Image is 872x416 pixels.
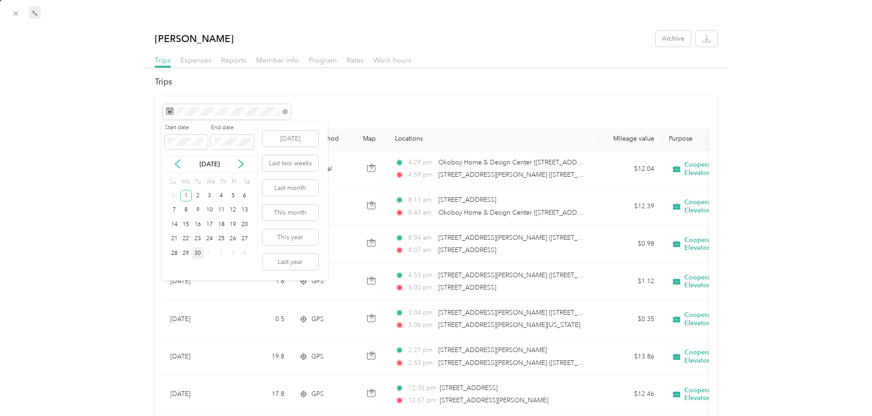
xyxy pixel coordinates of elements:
[438,209,629,216] span: Okoboji Home & Design Center ([STREET_ADDRESS][US_STATE])
[311,352,324,362] span: GPS
[165,124,208,132] label: Start date
[263,229,318,245] button: This year
[598,376,662,413] td: $12.46
[180,190,192,201] div: 1
[684,386,770,402] span: Cooperative Farmers Elevator (CFE)
[227,219,239,230] div: 19
[662,127,789,150] th: Purpose
[163,338,231,375] td: [DATE]
[408,233,434,243] span: 8:04 am
[180,176,190,189] div: Mo
[311,389,324,399] span: GPS
[263,131,318,147] button: [DATE]
[221,56,247,64] span: Reports
[168,247,180,259] div: 28
[438,246,496,254] span: [STREET_ADDRESS]
[440,384,498,392] span: [STREET_ADDRESS]
[192,205,204,216] div: 9
[684,348,770,364] span: Cooperative Farmers Elevator (CFE)
[204,233,215,245] div: 24
[155,76,717,88] h2: Trips
[356,127,388,150] th: Map
[684,198,770,214] span: Cooperative Farmers Elevator (CFE)
[239,205,251,216] div: 13
[408,283,434,293] span: 5:00 pm
[180,205,192,216] div: 8
[231,263,292,300] td: 1.6
[215,247,227,259] div: 2
[684,236,770,252] span: Cooperative Farmers Elevator (CFE)
[438,346,547,354] span: [STREET_ADDRESS][PERSON_NAME]
[239,233,251,245] div: 27
[227,233,239,245] div: 26
[180,247,192,259] div: 29
[215,219,227,230] div: 18
[408,208,434,218] span: 8:43 am
[230,176,239,189] div: Fr
[438,196,496,204] span: [STREET_ADDRESS]
[256,56,299,64] span: Member info
[168,190,180,201] div: 31
[231,376,292,413] td: 17.8
[598,300,662,338] td: $0.35
[215,205,227,216] div: 11
[204,205,215,216] div: 10
[598,127,662,150] th: Mileage value
[408,320,434,330] span: 3:06 pm
[438,171,610,179] span: [STREET_ADDRESS][PERSON_NAME] ([STREET_ADDRESS])
[168,205,180,216] div: 7
[408,270,434,280] span: 4:53 pm
[263,155,318,171] button: Last two weeks
[408,170,434,180] span: 4:59 pm
[347,56,364,64] span: Rates
[190,159,229,169] p: [DATE]
[163,376,231,413] td: [DATE]
[242,176,251,189] div: Sa
[438,309,610,316] span: [STREET_ADDRESS][PERSON_NAME] ([STREET_ADDRESS])
[684,274,770,290] span: Cooperative Farmers Elevator (CFE)
[598,263,662,300] td: $1.12
[192,233,204,245] div: 23
[311,276,324,286] span: GPS
[408,358,434,368] span: 2:53 pm
[227,247,239,259] div: 3
[180,233,192,245] div: 22
[598,338,662,375] td: $13.86
[239,190,251,201] div: 6
[155,31,234,47] p: [PERSON_NAME]
[192,247,204,259] div: 30
[227,205,239,216] div: 12
[204,190,215,201] div: 3
[180,219,192,230] div: 15
[821,365,872,416] iframe: Everlance-gr Chat Button Frame
[192,219,204,230] div: 16
[598,188,662,225] td: $12.39
[438,359,610,367] span: [STREET_ADDRESS][PERSON_NAME] ([STREET_ADDRESS])
[408,245,434,255] span: 8:07 am
[180,56,211,64] span: Expenses
[438,284,496,291] span: [STREET_ADDRESS]
[168,233,180,245] div: 21
[205,176,215,189] div: We
[231,300,292,338] td: 0.5
[215,233,227,245] div: 25
[192,190,204,201] div: 2
[598,150,662,188] td: $12.04
[227,190,239,201] div: 5
[231,338,292,375] td: 19.8
[204,219,215,230] div: 17
[408,308,434,318] span: 3:04 pm
[388,127,598,150] th: Locations
[438,234,610,242] span: [STREET_ADDRESS][PERSON_NAME] ([STREET_ADDRESS])
[440,396,548,404] span: [STREET_ADDRESS][PERSON_NAME]
[163,263,231,300] td: [DATE]
[263,205,318,221] button: This month
[684,161,770,177] span: Cooperative Farmers Elevator (CFE)
[438,321,580,329] span: [STREET_ADDRESS][PERSON_NAME][US_STATE]
[408,345,434,355] span: 2:27 pm
[408,383,436,393] span: 12:35 pm
[163,300,231,338] td: [DATE]
[684,311,770,327] span: Cooperative Farmers Elevator (CFE)
[263,254,318,270] button: Last year
[311,314,324,324] span: GPS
